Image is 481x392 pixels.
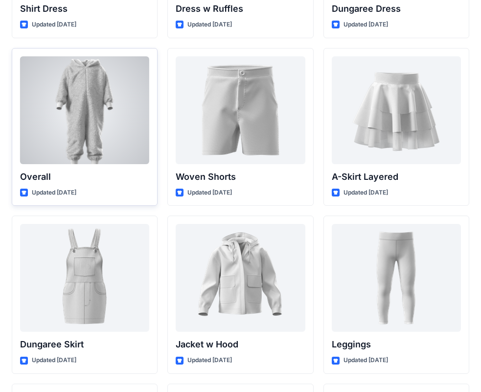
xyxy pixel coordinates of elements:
a: A-Skirt Layered [332,56,461,164]
p: Updated [DATE] [187,355,232,366]
p: Overall [20,170,149,184]
p: Leggings [332,338,461,351]
p: Updated [DATE] [187,20,232,30]
p: Updated [DATE] [344,20,388,30]
a: Jacket w Hood [176,224,305,332]
a: Leggings [332,224,461,332]
p: Updated [DATE] [32,355,76,366]
p: Updated [DATE] [187,188,232,198]
p: Dress w Ruffles [176,2,305,16]
a: Woven Shorts [176,56,305,164]
p: Updated [DATE] [344,188,388,198]
p: Updated [DATE] [32,188,76,198]
p: Dungaree Dress [332,2,461,16]
p: Jacket w Hood [176,338,305,351]
a: Overall [20,56,149,164]
p: A-Skirt Layered [332,170,461,184]
p: Updated [DATE] [344,355,388,366]
a: Dungaree Skirt [20,224,149,332]
p: Shirt Dress [20,2,149,16]
p: Woven Shorts [176,170,305,184]
p: Updated [DATE] [32,20,76,30]
p: Dungaree Skirt [20,338,149,351]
